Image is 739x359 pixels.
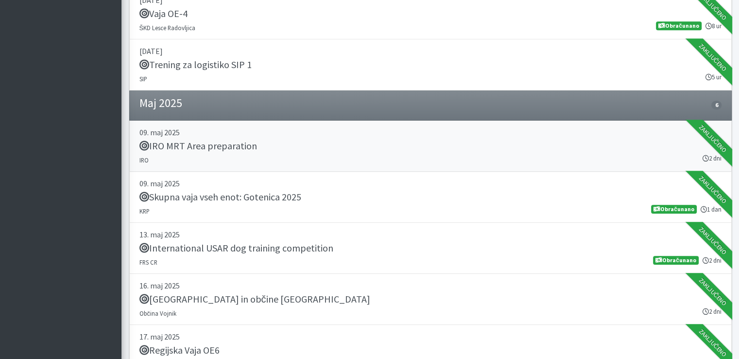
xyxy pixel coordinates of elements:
[651,205,696,214] span: Obračunano
[656,21,701,30] span: Obračunano
[139,59,252,71] h5: Trening za logistiko SIP 1
[139,207,150,215] small: KRP
[129,172,732,223] a: 09. maj 2025 Skupna vaja vseh enot: Gotenica 2025 KRP 1 dan Obračunano Zaključeno
[139,280,722,291] p: 16. maj 2025
[139,293,370,305] h5: [GEOGRAPHIC_DATA] in občine [GEOGRAPHIC_DATA]
[139,75,147,83] small: SIP
[129,274,732,325] a: 16. maj 2025 [GEOGRAPHIC_DATA] in občine [GEOGRAPHIC_DATA] Občina Vojnik 2 dni Zaključeno
[139,140,257,152] h5: IRO MRT Area preparation
[139,126,722,138] p: 09. maj 2025
[139,258,157,266] small: FRS CR
[129,121,732,172] a: 09. maj 2025 IRO MRT Area preparation IRO 2 dni Zaključeno
[139,229,722,240] p: 13. maj 2025
[139,178,722,189] p: 09. maj 2025
[139,191,301,203] h5: Skupna vaja vseh enot: Gotenica 2025
[711,101,721,109] span: 6
[139,24,196,32] small: ŠKD Lesce Radovljica
[139,96,182,110] h4: Maj 2025
[129,39,732,90] a: [DATE] Trening za logistiko SIP 1 SIP 5 ur Zaključeno
[139,156,149,164] small: IRO
[139,344,220,356] h5: Regijska Vaja OE6
[139,309,176,317] small: Občina Vojnik
[139,331,722,342] p: 17. maj 2025
[139,8,188,19] h5: Vaja OE-4
[139,242,333,254] h5: International USAR dog training competition
[139,45,722,57] p: [DATE]
[129,223,732,274] a: 13. maj 2025 International USAR dog training competition FRS CR 2 dni Obračunano Zaključeno
[653,256,698,265] span: Obračunano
